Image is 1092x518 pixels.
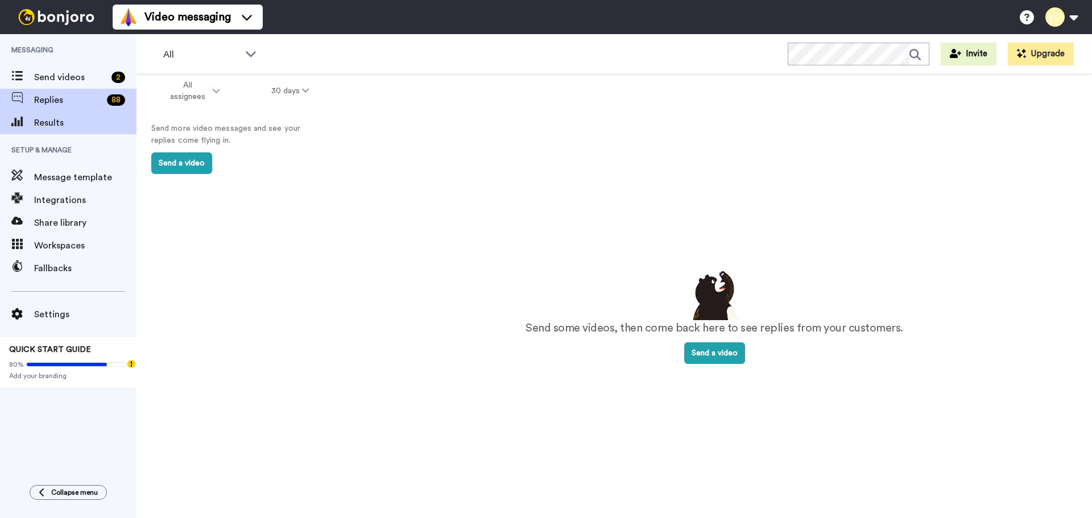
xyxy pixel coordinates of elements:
[34,116,136,130] span: Results
[151,152,212,174] button: Send a video
[107,94,125,106] div: 88
[164,80,210,102] span: All assignees
[34,216,136,230] span: Share library
[686,268,743,320] img: results-emptystates.png
[1008,43,1074,65] button: Upgrade
[30,485,107,500] button: Collapse menu
[9,371,127,380] span: Add your branding
[684,349,745,357] a: Send a video
[163,48,239,61] span: All
[526,320,903,337] p: Send some videos, then come back here to see replies from your customers.
[34,262,136,275] span: Fallbacks
[14,9,99,25] img: bj-logo-header-white.svg
[34,93,102,107] span: Replies
[34,171,136,184] span: Message template
[34,193,136,207] span: Integrations
[111,72,125,83] div: 2
[126,359,136,369] div: Tooltip anchor
[144,9,231,25] span: Video messaging
[9,360,24,369] span: 80%
[34,71,107,84] span: Send videos
[139,75,246,107] button: All assignees
[51,488,98,497] span: Collapse menu
[246,81,335,101] button: 30 days
[684,342,745,364] button: Send a video
[34,308,136,321] span: Settings
[941,43,996,65] button: Invite
[119,8,138,26] img: vm-color.svg
[9,346,91,354] span: QUICK START GUIDE
[34,239,136,252] span: Workspaces
[151,123,322,147] p: Send more video messages and see your replies come flying in.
